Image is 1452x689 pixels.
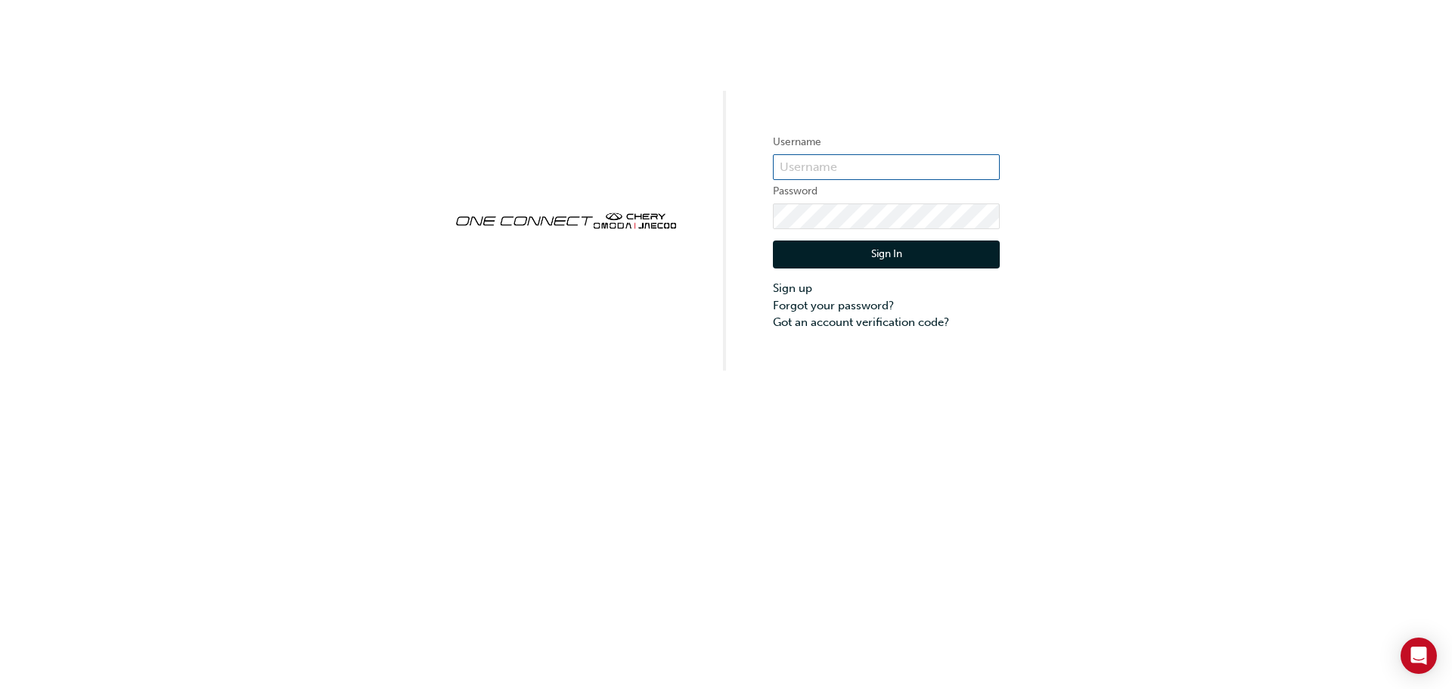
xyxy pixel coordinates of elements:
label: Password [773,182,1000,200]
a: Got an account verification code? [773,314,1000,331]
a: Forgot your password? [773,297,1000,315]
a: Sign up [773,280,1000,297]
button: Sign In [773,241,1000,269]
input: Username [773,154,1000,180]
label: Username [773,133,1000,151]
img: oneconnect [452,200,679,239]
div: Open Intercom Messenger [1401,638,1437,674]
